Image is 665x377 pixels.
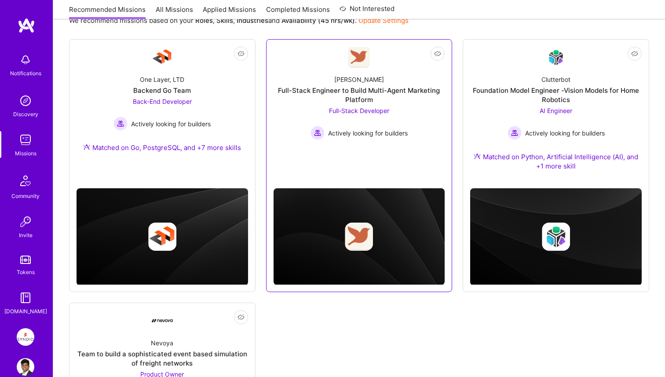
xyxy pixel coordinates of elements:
img: guide book [17,289,34,307]
a: User Avatar [15,358,37,376]
img: Company logo [148,223,176,251]
a: Company LogoClutterbotFoundation Model Engineer -Vision Models for Home RoboticsAI Engineer Activ... [470,47,642,181]
div: Foundation Model Engineer -Vision Models for Home Robotics [470,86,642,104]
div: Team to build a sophisticated event based simulation of freight networks [77,349,248,368]
b: Availability (45 hrs/wk) [281,16,355,25]
span: Actively looking for builders [328,128,408,138]
img: tokens [20,256,31,264]
a: Update Settings [358,16,409,25]
img: Company Logo [152,47,173,68]
div: One Layer, LTD [140,75,184,84]
i: icon EyeClosed [434,50,441,57]
img: Ateam Purple Icon [474,153,481,160]
img: Company Logo [348,47,369,68]
img: cover [274,188,445,285]
img: Actively looking for builders [311,126,325,140]
img: bell [17,51,34,69]
div: Community [11,191,40,201]
img: Ateam Purple Icon [83,143,90,150]
img: Company logo [542,223,570,251]
div: Notifications [10,69,41,78]
span: Actively looking for builders [525,128,605,138]
b: Skills [216,16,233,25]
img: Actively looking for builders [113,117,128,131]
img: Company Logo [545,47,566,68]
a: Syndio: Transformation Engine Modernization [15,328,37,346]
div: Discovery [13,110,38,119]
a: Company Logo[PERSON_NAME]Full-Stack Engineer to Build Multi-Agent Marketing PlatformFull-Stack De... [274,47,445,162]
div: Nevoya [151,338,173,348]
img: Community [15,170,36,191]
i: icon EyeClosed [237,314,245,321]
p: We recommend missions based on your , , and . [69,16,409,25]
img: teamwork [17,131,34,149]
img: User Avatar [17,358,34,376]
div: [DOMAIN_NAME] [4,307,47,316]
div: Invite [19,231,33,240]
div: Clutterbot [541,75,570,84]
span: Back-End Developer [133,98,192,105]
a: Recommended Missions [69,5,146,19]
span: AI Engineer [540,107,572,114]
img: logo [18,18,35,33]
a: Not Interested [340,4,395,19]
img: discovery [17,92,34,110]
a: All Missions [156,5,193,19]
img: Company logo [345,223,373,251]
div: Tokens [17,267,35,277]
img: cover [77,188,248,285]
span: Full-Stack Developer [329,107,389,114]
b: Industries [237,16,268,25]
div: Matched on Go, PostgreSQL, and +7 more skills [83,143,241,152]
div: Full-Stack Engineer to Build Multi-Agent Marketing Platform [274,86,445,104]
img: cover [470,188,642,285]
b: Roles [195,16,213,25]
div: Backend Go Team [133,86,191,95]
img: Invite [17,213,34,231]
a: Company LogoOne Layer, LTDBackend Go TeamBack-End Developer Actively looking for buildersActively... [77,47,248,163]
img: Syndio: Transformation Engine Modernization [17,328,34,346]
img: Company Logo [152,319,173,322]
a: Applied Missions [203,5,256,19]
i: icon EyeClosed [631,50,638,57]
i: icon EyeClosed [237,50,245,57]
span: Actively looking for builders [131,119,211,128]
div: [PERSON_NAME] [334,75,384,84]
div: Matched on Python, Artificial Intelligence (AI), and +1 more skill [470,152,642,171]
a: Completed Missions [266,5,330,19]
img: Actively looking for builders [508,126,522,140]
div: Missions [15,149,37,158]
